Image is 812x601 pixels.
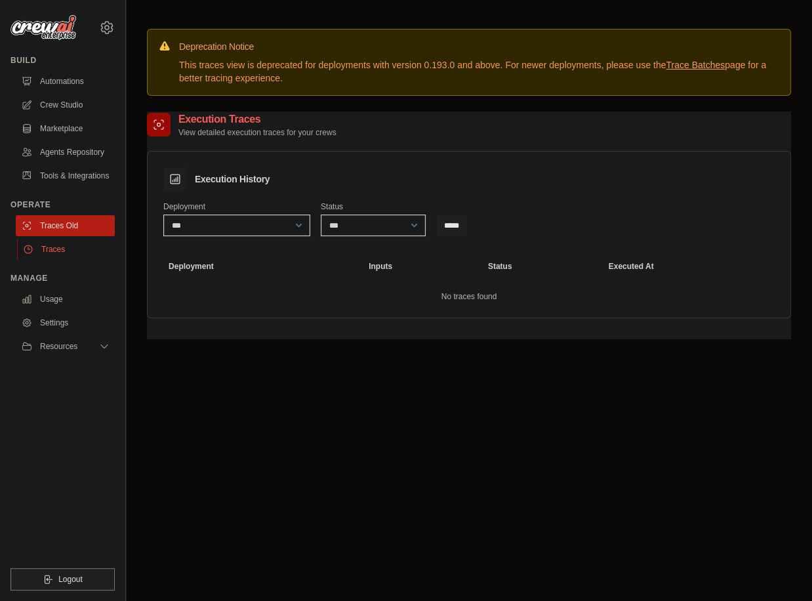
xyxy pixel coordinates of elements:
[480,252,601,281] th: Status
[16,289,115,310] a: Usage
[179,58,780,85] p: This traces view is deprecated for deployments with version 0.193.0 and above. For newer deployme...
[361,252,480,281] th: Inputs
[16,94,115,115] a: Crew Studio
[10,15,76,40] img: Logo
[666,60,725,70] a: Trace Batches
[16,142,115,163] a: Agents Repository
[16,118,115,139] a: Marketplace
[40,341,77,352] span: Resources
[178,112,336,127] h2: Execution Traces
[601,252,785,281] th: Executed At
[58,574,83,585] span: Logout
[163,291,775,302] p: No traces found
[10,55,115,66] div: Build
[10,273,115,283] div: Manage
[179,40,780,53] h3: Deprecation Notice
[163,201,310,212] label: Deployment
[195,173,270,186] h3: Execution History
[321,201,426,212] label: Status
[178,127,336,138] p: View detailed execution traces for your crews
[16,71,115,92] a: Automations
[153,252,361,281] th: Deployment
[10,199,115,210] div: Operate
[16,165,115,186] a: Tools & Integrations
[10,568,115,591] button: Logout
[16,215,115,236] a: Traces Old
[16,336,115,357] button: Resources
[16,312,115,333] a: Settings
[17,239,116,260] a: Traces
